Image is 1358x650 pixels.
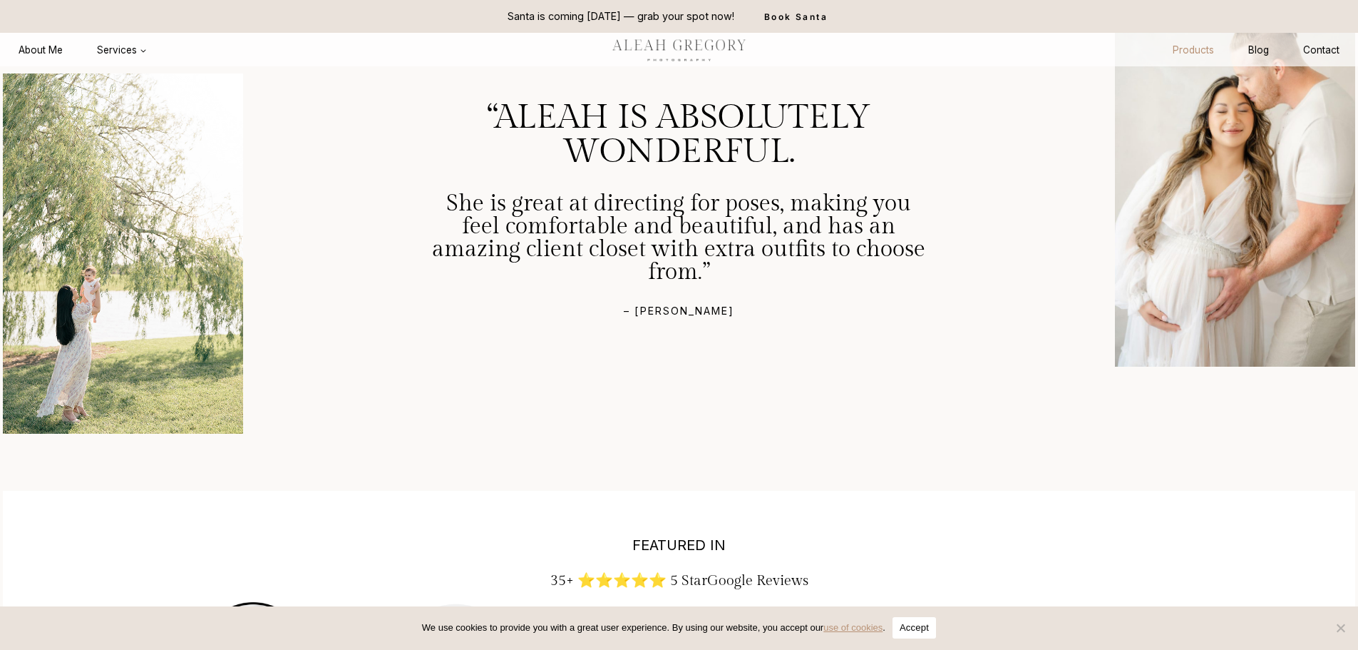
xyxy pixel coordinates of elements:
a: About Me [1,37,80,64]
h2: FEATURED IN [207,537,1152,565]
a: use of cookies [823,622,883,633]
img: mom lifting baby outdoors in sunset session [3,73,243,434]
nav: Primary [1,37,164,64]
a: Contact [1286,37,1357,64]
button: Child menu of Services [80,37,164,64]
p: She is great at directing for poses, making you feel comfortable and beautiful, and has an amazin... [429,192,928,283]
a: Google Reviews [707,572,808,589]
a: Blog [1231,37,1286,64]
span: No [1333,621,1347,635]
img: Pregnant couple embracing and smiling together by Indianapolis maternity photographer [1115,6,1355,366]
button: Accept [893,617,936,639]
p: Santa is coming [DATE] — grab your spot now! [508,9,734,24]
a: Products [1156,37,1231,64]
p: – [PERSON_NAME] [289,306,1070,316]
img: aleah gregory logo [593,34,765,66]
p: “Aleah is absolutely wonderful. [429,101,928,169]
span: We use cookies to provide you with a great user experience. By using our website, you accept our . [422,621,885,635]
nav: Secondary [1156,37,1357,64]
h3: 35+ ⭐⭐⭐⭐⭐ 5 Star [207,572,1152,589]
